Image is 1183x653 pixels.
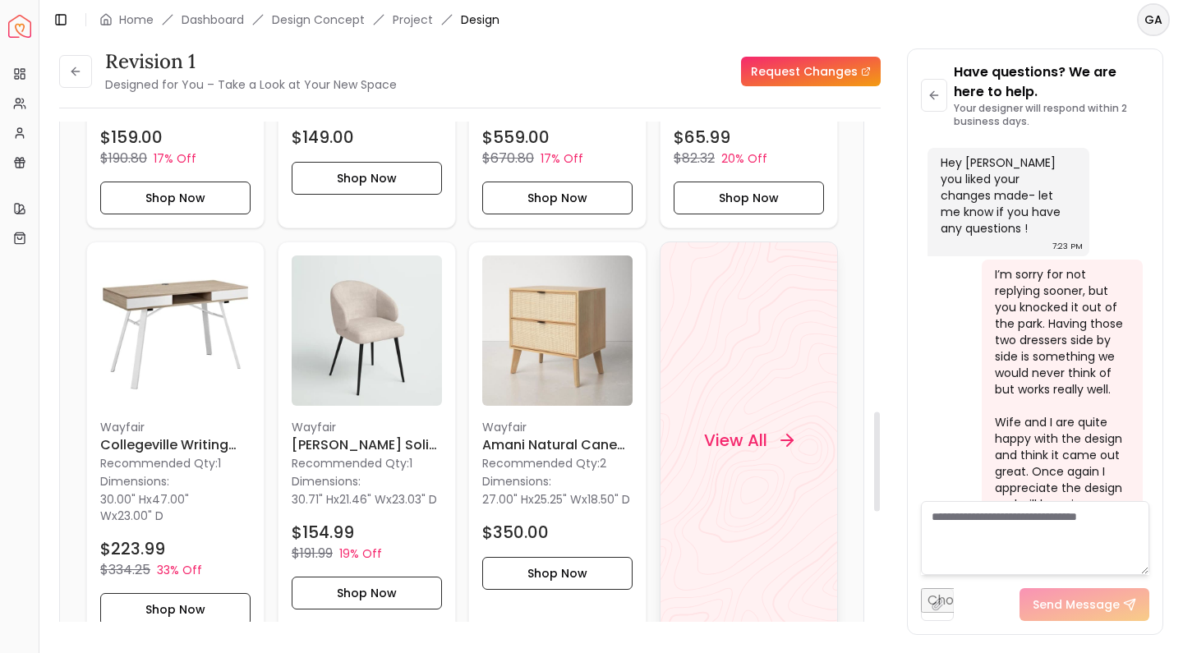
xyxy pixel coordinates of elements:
h4: $149.00 [292,126,354,149]
h6: [PERSON_NAME] Solid Back Arm Chair [292,435,442,454]
div: 7:23 PM [1052,238,1083,255]
img: Amani Natural Cane Nightstand image [482,255,633,406]
p: 33% Off [157,561,202,577]
button: Shop Now [482,182,633,214]
p: $190.80 [100,149,147,168]
p: Dimensions: [100,471,169,490]
span: 21.46" W [339,490,386,507]
span: 23.00" D [117,507,163,523]
button: Shop Now [482,556,633,589]
span: 30.00" H [100,490,146,507]
p: Wayfair [292,418,442,435]
button: Shop Now [100,182,251,214]
p: $334.25 [100,559,150,579]
p: $82.32 [674,149,715,168]
img: Spacejoy Logo [8,15,31,38]
span: 27.00" H [482,490,528,507]
img: Collegeville Writing Desk image [100,255,251,406]
div: Hey [PERSON_NAME] you liked your changes made- let me know if you have any questions ! [941,154,1073,237]
button: GA [1137,3,1170,36]
p: $670.80 [482,149,534,168]
button: Shop Now [674,182,824,214]
a: Collegeville Writing Desk imageWayfairCollegeville Writing DeskRecommended Qty:1Dimensions:30.00"... [86,241,265,640]
p: Wayfair [100,418,251,435]
a: Spacejoy [8,15,31,38]
span: 23.03" D [392,490,437,507]
span: 25.25" W [534,490,582,507]
h4: $559.00 [482,126,550,149]
a: Project [393,11,433,28]
a: Amani Natural Cane Nightstand imageWayfairAmani Natural Cane NightstandRecommended Qty:2Dimension... [468,241,647,640]
li: Design Concept [272,11,365,28]
p: x x [482,490,630,507]
span: 30.71" H [292,490,334,507]
h6: Amani Natural Cane Nightstand [482,435,633,454]
h4: $159.00 [100,126,163,149]
p: Your designer will respond within 2 business days. [954,102,1149,128]
img: Parman Solid Back Arm Chair image [292,255,442,406]
p: Dimensions: [292,471,361,490]
small: Designed for You – Take a Look at Your New Space [105,76,397,93]
h4: $154.99 [292,520,354,543]
p: x x [100,490,251,523]
p: Recommended Qty: 1 [100,454,251,471]
p: Dimensions: [482,471,551,490]
a: Parman Solid Back Arm Chair imageWayfair[PERSON_NAME] Solid Back Arm ChairRecommended Qty:1Dimens... [278,241,456,640]
button: Shop Now [292,576,442,609]
p: 17% Off [541,150,583,167]
h4: View All [703,429,766,452]
p: 20% Off [721,150,767,167]
p: $191.99 [292,543,333,563]
h4: $223.99 [100,536,165,559]
div: I’m sorry for not replying sooner, but you knocked it out of the park. Having those two dressers ... [995,266,1127,578]
div: Parman Solid Back Arm Chair [278,241,456,640]
h4: $350.00 [482,520,549,543]
a: Request Changes [741,57,881,86]
div: Collegeville Writing Desk [86,241,265,640]
h4: $65.99 [674,126,730,149]
span: Design [461,11,499,28]
p: Have questions? We are here to help. [954,62,1149,102]
nav: breadcrumb [99,11,499,28]
span: 18.50" D [587,490,630,507]
div: Amani Natural Cane Nightstand [468,241,647,640]
p: x x [292,490,437,507]
span: GA [1139,5,1168,34]
a: Home [119,11,154,28]
h3: Revision 1 [105,48,397,75]
h6: Collegeville Writing Desk [100,435,251,454]
button: Shop Now [292,162,442,195]
span: 47.00" W [100,490,189,523]
p: 19% Off [339,545,382,561]
button: Shop Now [100,592,251,625]
a: Dashboard [182,11,244,28]
p: Recommended Qty: 2 [482,454,633,471]
a: View All [660,241,838,640]
p: Wayfair [482,418,633,435]
p: 17% Off [154,150,196,167]
p: Recommended Qty: 1 [292,454,442,471]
